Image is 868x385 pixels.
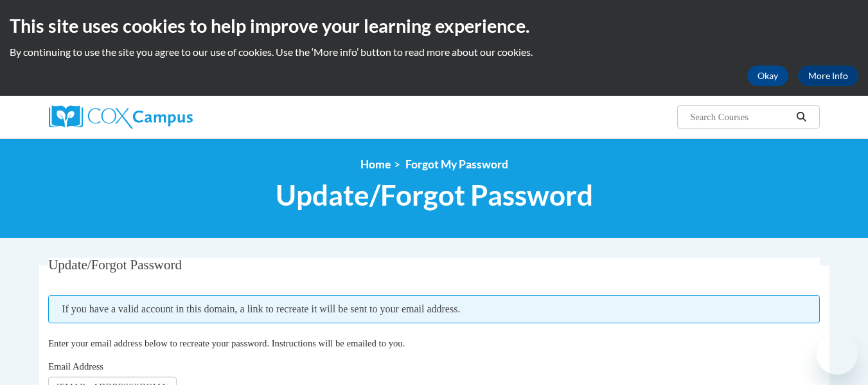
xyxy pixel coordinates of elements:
span: Update/Forgot Password [48,257,182,273]
img: Cox Campus [49,105,193,129]
a: Cox Campus [49,105,293,129]
span: If you have a valid account in this domain, a link to recreate it will be sent to your email addr... [48,295,820,323]
span: Enter your email address below to recreate your password. Instructions will be emailed to you. [48,338,405,348]
a: Home [360,157,391,171]
iframe: Button to launch messaging window [817,334,858,375]
h2: This site uses cookies to help improve your learning experience. [10,13,858,39]
a: More Info [798,66,858,86]
button: Search [792,109,811,125]
span: Forgot My Password [405,157,508,171]
span: Email Address [48,361,103,372]
p: By continuing to use the site you agree to our use of cookies. Use the ‘More info’ button to read... [10,45,858,59]
button: Okay [747,66,788,86]
input: Search Courses [689,109,792,125]
span: Update/Forgot Password [276,178,593,212]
